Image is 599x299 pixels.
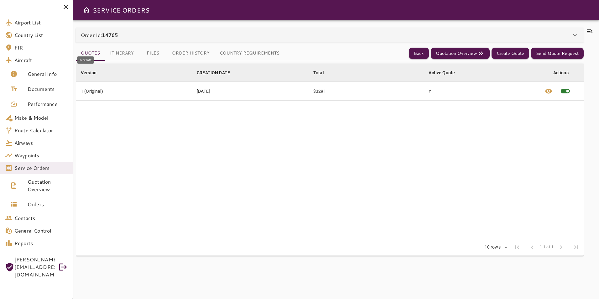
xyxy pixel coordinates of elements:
span: Active Quote [429,69,463,76]
div: Version [81,69,96,76]
span: Performance [28,100,68,108]
div: Aircraft [77,56,94,64]
span: Airport List [14,19,68,26]
span: [PERSON_NAME][EMAIL_ADDRESS][DOMAIN_NAME] [14,256,55,278]
td: $3291 [308,82,424,101]
p: Order Id: [81,31,118,39]
span: Previous Page [525,240,540,255]
div: 10 rows [481,243,510,252]
button: Quotation Overview [431,48,490,59]
td: Y [424,82,539,101]
h6: SERVICE ORDERS [93,5,149,15]
div: basic tabs example [76,46,284,61]
span: Airways [14,139,68,147]
div: Total [313,69,324,76]
span: Aircraft [14,56,68,64]
span: Orders [28,201,68,208]
td: [DATE] [192,82,308,101]
button: Itinerary [105,46,139,61]
button: Send Quote Request [531,48,584,59]
span: Next Page [554,240,569,255]
button: Order History [167,46,215,61]
button: Quotes [76,46,105,61]
b: 14765 [102,31,118,39]
button: Create Quote [492,48,529,59]
span: Quotation Overview [28,178,68,193]
button: Back [409,48,429,59]
span: FIR [14,44,68,51]
span: Documents [28,85,68,93]
span: First Page [510,240,525,255]
span: visibility [545,87,552,95]
span: Make & Model [14,114,68,122]
button: Country Requirements [215,46,284,61]
span: Route Calculator [14,127,68,134]
span: Country List [14,31,68,39]
span: 1-1 of 1 [540,244,554,250]
div: Order Id:14765 [76,28,584,43]
td: 1 (Original) [76,82,192,101]
button: View quote details [541,82,556,100]
span: This quote is already active [556,82,575,100]
span: CREATION DATE [197,69,238,76]
div: CREATION DATE [197,69,230,76]
span: General Control [14,227,68,234]
div: Active Quote [429,69,455,76]
span: Total [313,69,332,76]
span: Version [81,69,105,76]
span: Waypoints [14,152,68,159]
span: Contacts [14,214,68,222]
button: Open drawer [80,4,93,16]
button: Files [139,46,167,61]
span: Reports [14,239,68,247]
span: Last Page [569,240,584,255]
div: 10 rows [483,244,502,250]
span: Service Orders [14,164,68,172]
span: General Info [28,70,68,78]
